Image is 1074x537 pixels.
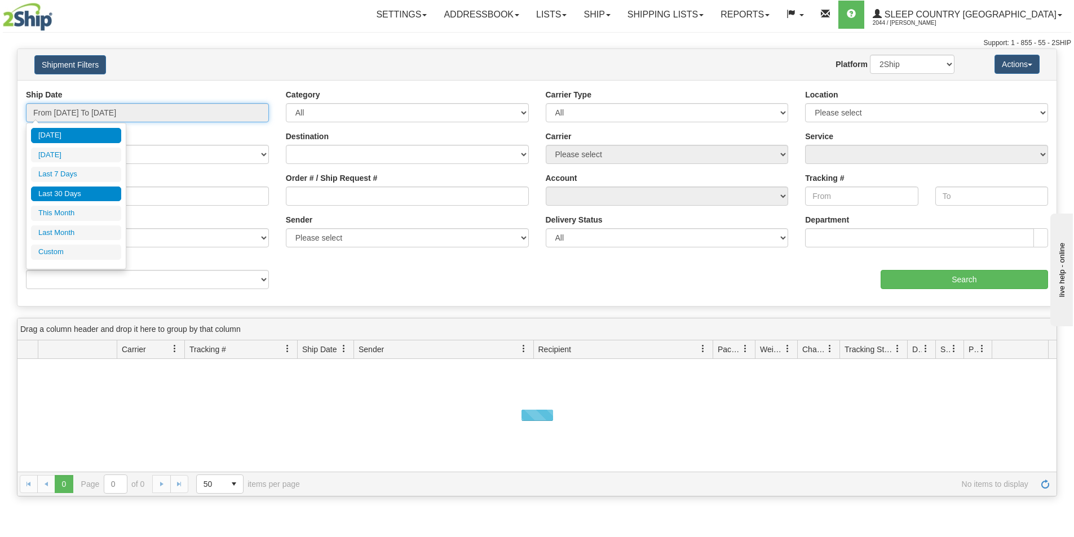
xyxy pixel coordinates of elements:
[864,1,1071,29] a: Sleep Country [GEOGRAPHIC_DATA] 2044 / [PERSON_NAME]
[34,55,106,74] button: Shipment Filters
[944,339,963,358] a: Shipment Issues filter column settings
[845,344,894,355] span: Tracking Status
[836,59,868,70] label: Platform
[225,475,243,493] span: select
[546,131,572,142] label: Carrier
[546,172,577,184] label: Account
[316,480,1028,489] span: No items to display
[888,339,907,358] a: Tracking Status filter column settings
[736,339,755,358] a: Packages filter column settings
[31,187,121,202] li: Last 30 Days
[760,344,784,355] span: Weight
[31,245,121,260] li: Custom
[805,187,918,206] input: From
[935,187,1048,206] input: To
[619,1,712,29] a: Shipping lists
[881,270,1048,289] input: Search
[359,344,384,355] span: Sender
[31,167,121,182] li: Last 7 Days
[8,10,104,18] div: live help - online
[278,339,297,358] a: Tracking # filter column settings
[778,339,797,358] a: Weight filter column settings
[805,172,844,184] label: Tracking #
[368,1,435,29] a: Settings
[882,10,1057,19] span: Sleep Country [GEOGRAPHIC_DATA]
[31,148,121,163] li: [DATE]
[718,344,741,355] span: Packages
[546,214,603,225] label: Delivery Status
[995,55,1040,74] button: Actions
[204,478,218,490] span: 50
[196,474,244,494] span: Page sizes drop down
[196,474,300,494] span: items per page
[17,318,1057,340] div: grid grouping header
[31,225,121,241] li: Last Month
[1048,211,1073,326] iframe: chat widget
[514,339,533,358] a: Sender filter column settings
[916,339,935,358] a: Delivery Status filter column settings
[693,339,713,358] a: Recipient filter column settings
[712,1,778,29] a: Reports
[435,1,528,29] a: Addressbook
[805,89,838,100] label: Location
[973,339,992,358] a: Pickup Status filter column settings
[286,89,320,100] label: Category
[334,339,353,358] a: Ship Date filter column settings
[805,214,849,225] label: Department
[31,128,121,143] li: [DATE]
[969,344,978,355] span: Pickup Status
[286,131,329,142] label: Destination
[55,475,73,493] span: Page 0
[81,474,145,494] span: Page of 0
[802,344,826,355] span: Charge
[820,339,839,358] a: Charge filter column settings
[26,89,63,100] label: Ship Date
[286,214,312,225] label: Sender
[805,131,833,142] label: Service
[122,344,146,355] span: Carrier
[575,1,618,29] a: Ship
[528,1,575,29] a: Lists
[940,344,950,355] span: Shipment Issues
[538,344,571,355] span: Recipient
[3,38,1071,48] div: Support: 1 - 855 - 55 - 2SHIP
[286,172,378,184] label: Order # / Ship Request #
[873,17,957,29] span: 2044 / [PERSON_NAME]
[912,344,922,355] span: Delivery Status
[546,89,591,100] label: Carrier Type
[165,339,184,358] a: Carrier filter column settings
[302,344,337,355] span: Ship Date
[31,206,121,221] li: This Month
[1036,475,1054,493] a: Refresh
[189,344,226,355] span: Tracking #
[3,3,52,31] img: logo2044.jpg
